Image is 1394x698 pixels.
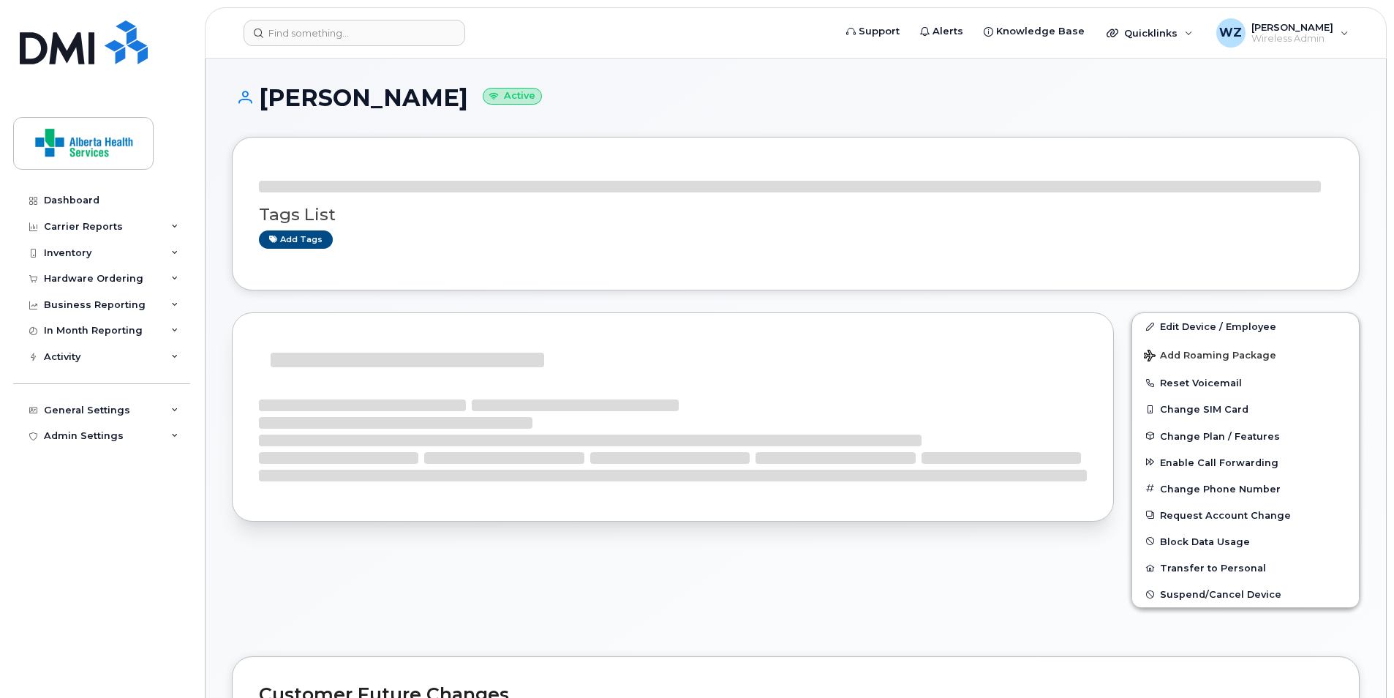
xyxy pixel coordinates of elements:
button: Add Roaming Package [1132,339,1359,369]
button: Change Phone Number [1132,476,1359,502]
span: Enable Call Forwarding [1160,457,1278,468]
span: Add Roaming Package [1144,350,1276,364]
button: Transfer to Personal [1132,555,1359,581]
small: Active [483,88,542,105]
a: Add tags [259,230,333,249]
a: Edit Device / Employee [1132,313,1359,339]
button: Enable Call Forwarding [1132,449,1359,476]
h1: [PERSON_NAME] [232,85,1360,110]
button: Change Plan / Features [1132,423,1359,449]
button: Request Account Change [1132,502,1359,528]
h3: Tags List [259,206,1333,224]
button: Reset Voicemail [1132,369,1359,396]
span: Suspend/Cancel Device [1160,589,1281,600]
button: Suspend/Cancel Device [1132,581,1359,607]
button: Block Data Usage [1132,528,1359,555]
button: Change SIM Card [1132,396,1359,422]
span: Change Plan / Features [1160,430,1280,441]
